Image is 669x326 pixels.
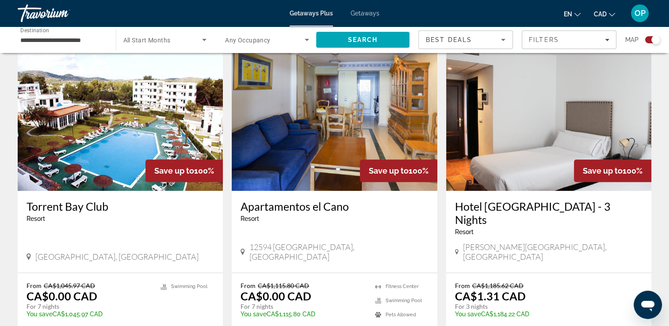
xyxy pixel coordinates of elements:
[27,282,42,289] span: From
[386,298,422,303] span: Swimming Pool
[241,200,428,213] a: Apartamentos el Cano
[123,37,171,44] span: All Start Months
[463,242,642,262] span: [PERSON_NAME][GEOGRAPHIC_DATA], [GEOGRAPHIC_DATA]
[145,159,223,182] div: 100%
[241,215,259,222] span: Resort
[455,228,474,235] span: Resort
[241,303,366,311] p: For 7 nights
[27,311,53,318] span: You save
[360,159,437,182] div: 100%
[290,10,333,17] a: Getaways Plus
[455,289,526,303] p: CA$1.31 CAD
[386,284,419,289] span: Fitness Center
[241,311,366,318] p: CA$1,115.80 CAD
[27,289,97,303] p: CA$0.00 CAD
[529,36,559,43] span: Filters
[522,30,616,49] button: Filters
[446,49,651,191] img: Hotel Sierra Y Cal - 3 Nights
[20,27,49,33] span: Destination
[583,166,623,175] span: Save up to
[369,166,409,175] span: Save up to
[351,10,379,17] a: Getaways
[241,289,311,303] p: CA$0.00 CAD
[386,312,416,318] span: Pets Allowed
[232,49,437,191] img: Apartamentos el Cano
[35,252,199,262] span: [GEOGRAPHIC_DATA], [GEOGRAPHIC_DATA]
[258,282,309,289] span: CA$1,115.80 CAD
[249,242,428,262] span: 12594 [GEOGRAPHIC_DATA], [GEOGRAPHIC_DATA]
[455,282,470,289] span: From
[20,35,104,45] input: Select destination
[426,36,472,43] span: Best Deals
[455,200,642,226] a: Hotel [GEOGRAPHIC_DATA] - 3 Nights
[154,166,194,175] span: Save up to
[635,9,646,18] span: OP
[634,291,662,319] iframe: Button to launch messaging window
[27,303,152,311] p: For 7 nights
[18,2,106,25] a: Travorium
[426,34,505,45] mat-select: Sort by
[316,32,410,48] button: Search
[594,8,615,20] button: Change currency
[241,311,267,318] span: You save
[472,282,524,289] span: CA$1,185.62 CAD
[348,36,378,43] span: Search
[594,11,607,18] span: CAD
[18,49,223,191] img: Torrent Bay Club
[455,311,481,318] span: You save
[455,303,634,311] p: For 3 nights
[44,282,95,289] span: CA$1,045.97 CAD
[241,282,256,289] span: From
[574,159,651,182] div: 100%
[225,37,271,44] span: Any Occupancy
[628,4,651,23] button: User Menu
[27,215,45,222] span: Resort
[564,11,572,18] span: en
[564,8,581,20] button: Change language
[27,200,214,213] a: Torrent Bay Club
[171,284,207,289] span: Swimming Pool
[625,34,638,46] span: Map
[27,311,152,318] p: CA$1,045.97 CAD
[455,311,634,318] p: CA$1,184.22 CAD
